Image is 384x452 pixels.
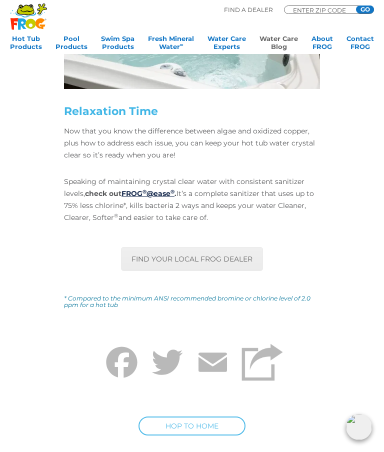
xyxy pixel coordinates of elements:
[55,34,87,54] a: PoolProducts
[241,343,283,381] img: Share
[292,7,352,12] input: Zip Code Form
[144,341,190,413] a: Twitter
[170,188,174,195] sup: ®
[64,104,158,118] span: Relaxation Time
[259,34,298,54] a: Water CareBlog
[99,341,144,413] a: Facebook
[148,34,194,54] a: Fresh MineralWater∞
[64,176,320,223] p: Speaking of maintaining crystal clear water with consistent sanitizer levels, It’s a complete san...
[207,34,246,54] a: Water CareExperts
[121,247,263,271] a: FIND YOUR LOCAL FROG DEALER
[311,34,333,54] a: AboutFROG
[180,42,183,47] sup: ∞
[114,212,118,219] sup: ®
[10,34,42,54] a: Hot TubProducts
[224,5,273,14] p: Find A Dealer
[85,189,176,198] strong: check out .
[142,188,146,195] sup: ®
[356,5,374,13] input: GO
[190,341,235,413] a: Email
[346,414,372,440] img: openIcon
[138,416,245,435] a: HOP TO HOME
[346,34,374,54] a: ContactFROG
[101,34,134,54] a: Swim SpaProducts
[64,125,320,161] p: Now that you know the difference between algae and oxidized copper, plus how to address each issu...
[121,189,174,198] a: FROG®@ease®
[64,294,310,308] em: * Compared to the minimum ANSI recommended bromine or chlorine level of 2.0 ppm for a hot tub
